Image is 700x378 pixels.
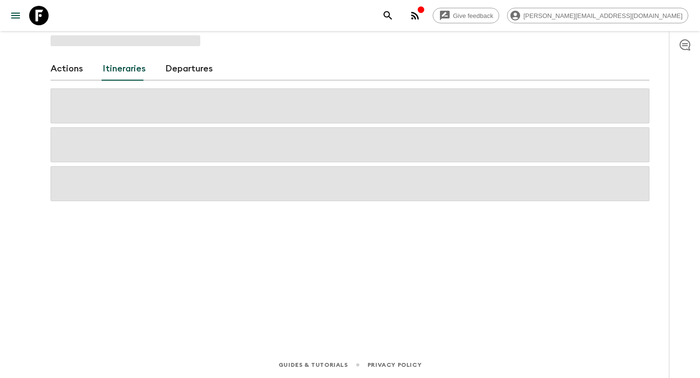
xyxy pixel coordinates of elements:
[6,6,25,25] button: menu
[165,57,213,81] a: Departures
[448,12,499,19] span: Give feedback
[507,8,688,23] div: [PERSON_NAME][EMAIL_ADDRESS][DOMAIN_NAME]
[279,360,348,370] a: Guides & Tutorials
[518,12,688,19] span: [PERSON_NAME][EMAIL_ADDRESS][DOMAIN_NAME]
[103,57,146,81] a: Itineraries
[433,8,499,23] a: Give feedback
[51,57,83,81] a: Actions
[378,6,398,25] button: search adventures
[367,360,421,370] a: Privacy Policy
